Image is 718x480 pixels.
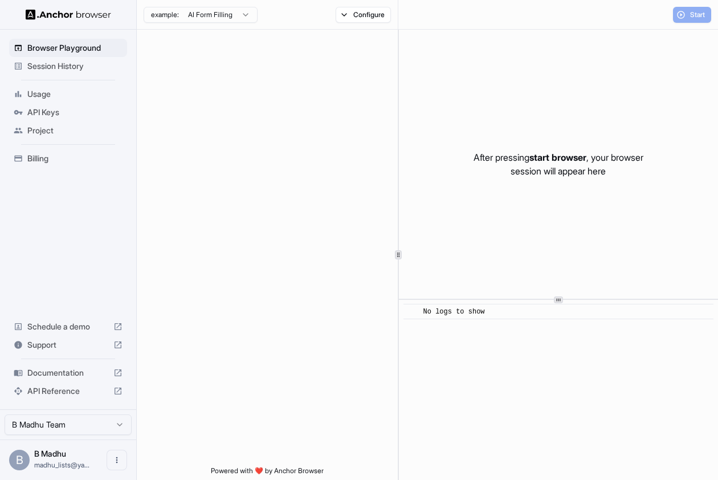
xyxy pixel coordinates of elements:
span: Documentation [27,367,109,379]
span: API Keys [27,107,123,118]
div: Billing [9,149,127,168]
div: Session History [9,57,127,75]
span: Session History [27,60,123,72]
span: API Reference [27,385,109,397]
p: After pressing , your browser session will appear here [474,150,643,178]
span: B Madhu [34,449,66,458]
span: madhu_lists@yahoo.com [34,461,89,469]
span: Billing [27,153,123,164]
span: Support [27,339,109,351]
div: Support [9,336,127,354]
span: example: [151,10,179,19]
div: Usage [9,85,127,103]
span: Usage [27,88,123,100]
span: Powered with ❤️ by Anchor Browser [211,466,324,480]
span: No logs to show [423,308,485,316]
div: B [9,450,30,470]
div: Documentation [9,364,127,382]
div: API Reference [9,382,127,400]
span: start browser [529,152,586,163]
span: Project [27,125,123,136]
button: Open menu [107,450,127,470]
span: Schedule a demo [27,321,109,332]
span: ​ [409,306,415,318]
div: Schedule a demo [9,318,127,336]
span: Browser Playground [27,42,123,54]
div: Project [9,121,127,140]
button: Configure [336,7,391,23]
div: API Keys [9,103,127,121]
img: Anchor Logo [26,9,111,20]
div: Browser Playground [9,39,127,57]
